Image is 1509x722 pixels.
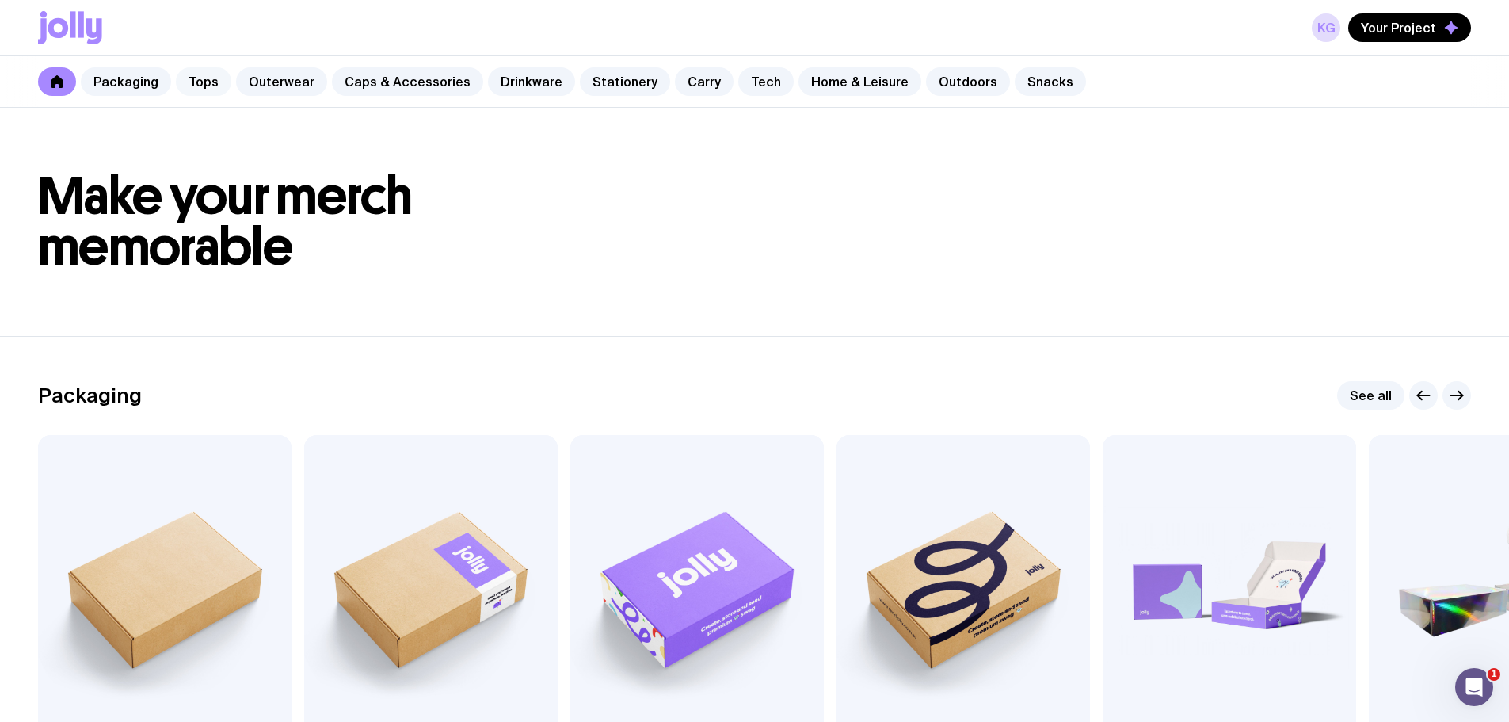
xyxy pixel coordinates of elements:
iframe: Intercom live chat [1455,668,1493,706]
a: Caps & Accessories [332,67,483,96]
a: Packaging [81,67,171,96]
a: Outdoors [926,67,1010,96]
h2: Packaging [38,384,142,407]
a: KG [1312,13,1340,42]
span: Make your merch memorable [38,165,413,278]
a: Tech [738,67,794,96]
a: Home & Leisure [798,67,921,96]
a: Drinkware [488,67,575,96]
a: Snacks [1015,67,1086,96]
a: See all [1337,381,1404,410]
a: Tops [176,67,231,96]
a: Carry [675,67,734,96]
span: 1 [1488,668,1500,681]
span: Your Project [1361,20,1436,36]
a: Stationery [580,67,670,96]
button: Your Project [1348,13,1471,42]
a: Outerwear [236,67,327,96]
